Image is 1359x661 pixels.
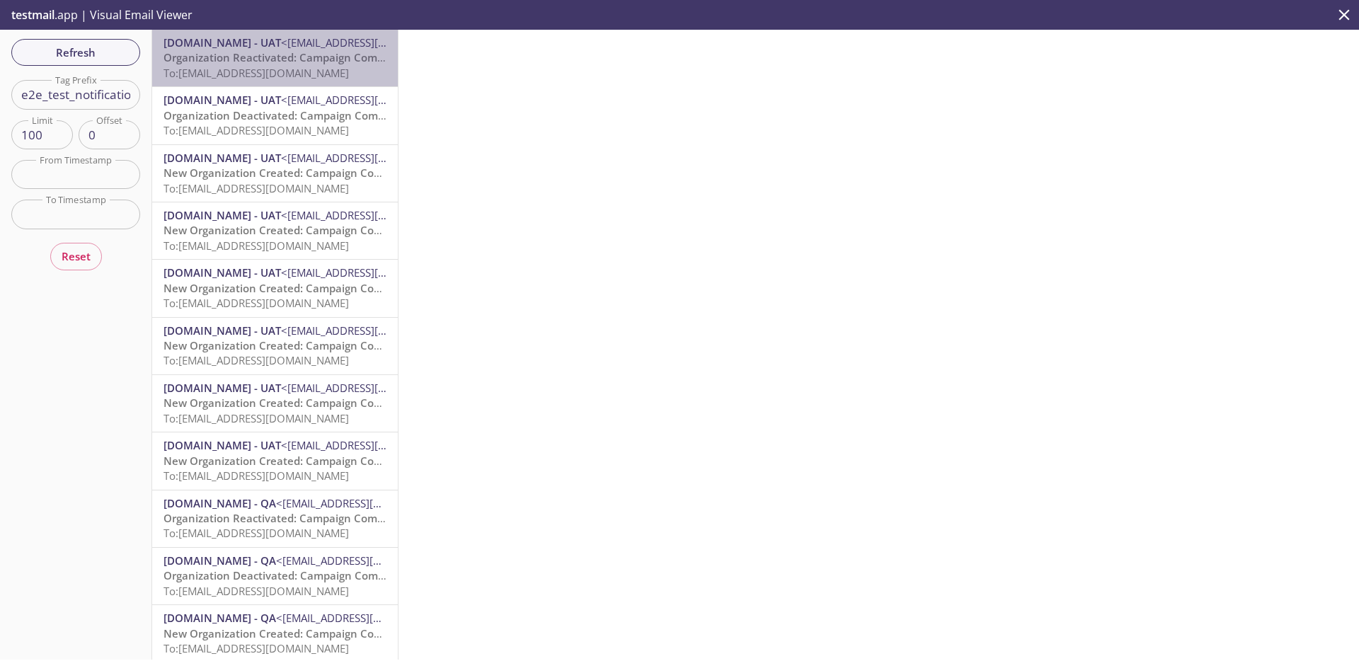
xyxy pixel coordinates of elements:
span: To: [EMAIL_ADDRESS][DOMAIN_NAME] [164,526,349,540]
span: To: [EMAIL_ADDRESS][DOMAIN_NAME] [164,469,349,483]
span: [DOMAIN_NAME] - QA [164,496,276,510]
span: <[EMAIL_ADDRESS][DOMAIN_NAME]> [281,151,464,165]
div: [DOMAIN_NAME] - UAT<[EMAIL_ADDRESS][DOMAIN_NAME]>New Organization Created: Campaign Composer Inte... [152,318,398,374]
span: Organization Deactivated: Campaign Composer Integration Test-1.20250926.8 [164,108,564,122]
span: <[EMAIL_ADDRESS][DOMAIN_NAME]> [281,93,464,107]
span: testmail [11,7,55,23]
div: [DOMAIN_NAME] - UAT<[EMAIL_ADDRESS][DOMAIN_NAME]>New Organization Created: Campaign Composer Inte... [152,432,398,489]
span: To: [EMAIL_ADDRESS][DOMAIN_NAME] [164,641,349,655]
span: [DOMAIN_NAME] - UAT [164,35,281,50]
span: <[EMAIL_ADDRESS][DOMAIN_NAME]> [281,35,464,50]
span: New Organization Created: Campaign Composer Integration Test-1.20250926.8 [164,338,570,352]
span: [DOMAIN_NAME] - QA [164,553,276,568]
span: To: [EMAIL_ADDRESS][DOMAIN_NAME] [164,411,349,425]
div: [DOMAIN_NAME] - UAT<[EMAIL_ADDRESS][DOMAIN_NAME]>Organization Deactivated: Campaign Composer Inte... [152,87,398,144]
button: Reset [50,243,102,270]
span: [DOMAIN_NAME] - UAT [164,151,281,165]
span: New Organization Created: Campaign Composer Integration Test-1.20250926.8 [164,396,570,410]
div: [DOMAIN_NAME] - UAT<[EMAIL_ADDRESS][DOMAIN_NAME]>New Organization Created: Campaign Composer Inte... [152,260,398,316]
span: <[EMAIL_ADDRESS][DOMAIN_NAME]> [281,323,464,338]
div: [DOMAIN_NAME] - QA<[EMAIL_ADDRESS][DOMAIN_NAME]>Organization Reactivated: Campaign Composer Integ... [152,490,398,547]
span: [DOMAIN_NAME] - UAT [164,93,281,107]
span: New Organization Created: Campaign Composer Integration Test-1.20250926.8 [164,454,570,468]
span: Reset [62,247,91,265]
span: [DOMAIN_NAME] - QA [164,611,276,625]
span: <[EMAIL_ADDRESS][DOMAIN_NAME]> [281,265,464,280]
span: To: [EMAIL_ADDRESS][DOMAIN_NAME] [164,238,349,253]
span: [DOMAIN_NAME] - UAT [164,265,281,280]
span: To: [EMAIL_ADDRESS][DOMAIN_NAME] [164,123,349,137]
span: <[EMAIL_ADDRESS][DOMAIN_NAME]> [276,496,459,510]
span: [DOMAIN_NAME] - UAT [164,208,281,222]
span: <[EMAIL_ADDRESS][DOMAIN_NAME]> [281,381,464,395]
span: New Organization Created: Campaign Composer Integration Test-1.20250926.8 [164,626,570,640]
span: To: [EMAIL_ADDRESS][DOMAIN_NAME] [164,181,349,195]
span: <[EMAIL_ADDRESS][DOMAIN_NAME]> [281,208,464,222]
span: [DOMAIN_NAME] - UAT [164,438,281,452]
span: New Organization Created: Campaign Composer Integration Test-1.20250926.8 [164,223,570,237]
span: [DOMAIN_NAME] - UAT [164,323,281,338]
div: [DOMAIN_NAME] - UAT<[EMAIL_ADDRESS][DOMAIN_NAME]>New Organization Created: Campaign Composer Inte... [152,145,398,202]
div: [DOMAIN_NAME] - UAT<[EMAIL_ADDRESS][DOMAIN_NAME]>New Organization Created: Campaign Composer Inte... [152,202,398,259]
span: To: [EMAIL_ADDRESS][DOMAIN_NAME] [164,296,349,310]
div: [DOMAIN_NAME] - UAT<[EMAIL_ADDRESS][DOMAIN_NAME]>Organization Reactivated: Campaign Composer Inte... [152,30,398,86]
span: Organization Deactivated: Campaign Composer Integration Test-1.20250926.8 [164,568,564,582]
span: Refresh [23,43,129,62]
span: New Organization Created: Campaign Composer Integration Test-1.20250926.8 [164,281,570,295]
span: To: [EMAIL_ADDRESS][DOMAIN_NAME] [164,353,349,367]
span: New Organization Created: Campaign Composer Integration Test-1.20250926.8 [164,166,570,180]
span: <[EMAIL_ADDRESS][DOMAIN_NAME]> [281,438,464,452]
span: <[EMAIL_ADDRESS][DOMAIN_NAME]> [276,611,459,625]
span: To: [EMAIL_ADDRESS][DOMAIN_NAME] [164,66,349,80]
span: To: [EMAIL_ADDRESS][DOMAIN_NAME] [164,584,349,598]
span: [DOMAIN_NAME] - UAT [164,381,281,395]
div: [DOMAIN_NAME] - QA<[EMAIL_ADDRESS][DOMAIN_NAME]>Organization Deactivated: Campaign Composer Integ... [152,548,398,604]
span: Organization Reactivated: Campaign Composer Integration Test-1.20250926.8 [164,50,563,64]
div: [DOMAIN_NAME] - UAT<[EMAIL_ADDRESS][DOMAIN_NAME]>New Organization Created: Campaign Composer Inte... [152,375,398,432]
button: Refresh [11,39,140,66]
span: <[EMAIL_ADDRESS][DOMAIN_NAME]> [276,553,459,568]
span: Organization Reactivated: Campaign Composer Integration Test-1.20250926.8 [164,511,563,525]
